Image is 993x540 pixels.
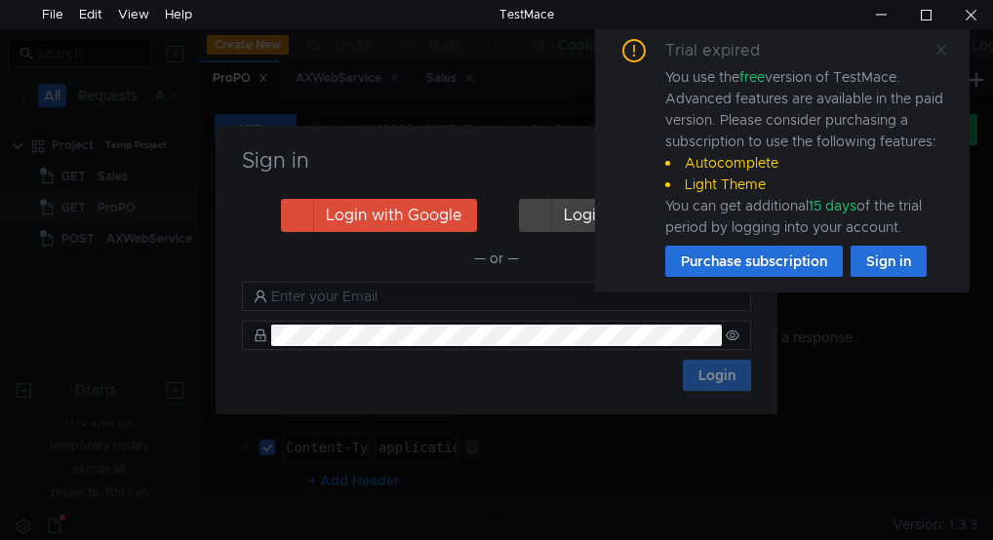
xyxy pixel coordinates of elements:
[281,199,477,232] button: Login with Google
[739,68,765,86] span: free
[665,174,946,195] li: Light Theme
[809,197,856,214] span: 15 days
[665,39,783,62] div: Trial expired
[665,195,946,238] div: You can get additional of the trial period by logging into your account.
[242,247,751,270] div: — or —
[271,286,739,307] input: Enter your Email
[665,66,946,238] div: You use the version of TestMace. Advanced features are available in the paid version. Please cons...
[519,199,712,232] button: Login with GitHub
[239,149,754,173] h3: Sign in
[665,152,946,174] li: Autocomplete
[665,246,843,277] button: Purchase subscription
[851,246,927,277] button: Sign in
